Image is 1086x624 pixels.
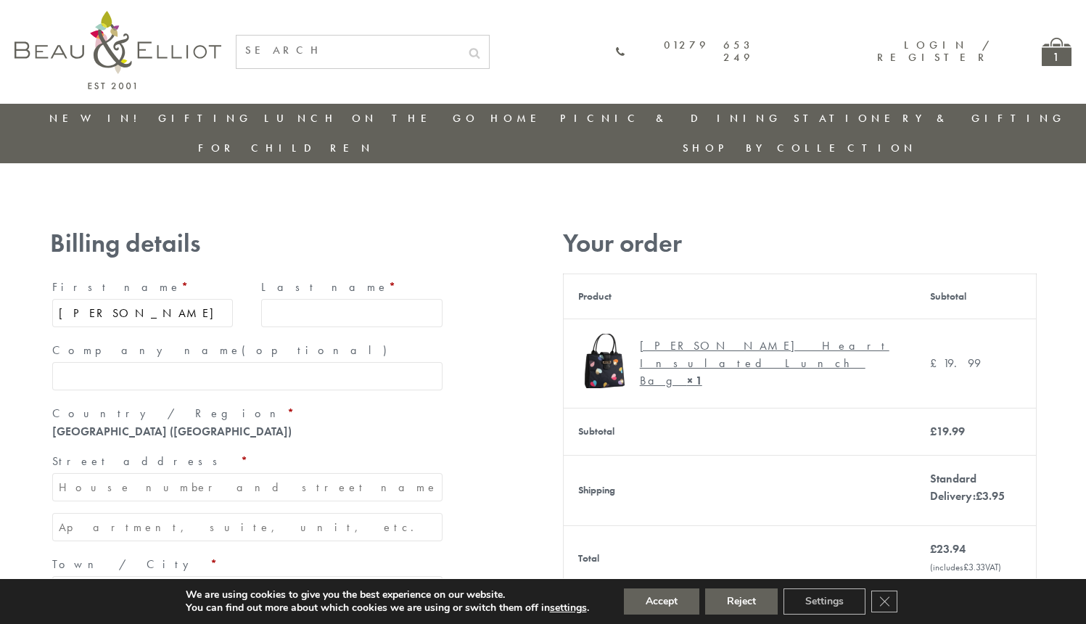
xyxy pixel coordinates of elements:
th: Total [563,525,916,591]
a: New in! [49,111,147,126]
p: You can find out more about which cookies we are using or switch them off in . [186,602,589,615]
img: Emily Heart Insulated Lunch Bag [578,334,633,388]
bdi: 19.99 [930,356,981,371]
th: Subtotal [563,408,916,455]
h3: Your order [563,229,1037,258]
label: Company name [52,339,443,362]
a: 1 [1042,38,1071,66]
label: First name [52,276,234,299]
button: settings [550,602,587,615]
a: Emily Heart Insulated Lunch Bag [PERSON_NAME] Heart Insulated Lunch Bag× 1 [578,334,902,393]
img: logo [15,11,221,89]
p: We are using cookies to give you the best experience on our website. [186,588,589,602]
a: For Children [198,141,374,155]
button: Settings [783,588,865,615]
label: Street address [52,450,443,473]
a: Home [490,111,548,126]
label: Standard Delivery: [930,471,1005,504]
span: £ [930,356,943,371]
button: Reject [705,588,778,615]
bdi: 19.99 [930,424,965,439]
span: £ [930,541,937,557]
div: [PERSON_NAME] Heart Insulated Lunch Bag [640,337,891,390]
input: House number and street name [52,473,443,501]
label: Last name [261,276,443,299]
strong: × 1 [687,373,702,388]
a: Stationery & Gifting [794,111,1066,126]
bdi: 23.94 [930,541,966,557]
a: Login / Register [877,38,991,65]
a: 01279 653 249 [615,39,754,65]
input: SEARCH [236,36,460,65]
h3: Billing details [50,229,445,258]
a: Picnic & Dining [560,111,782,126]
a: Shop by collection [683,141,917,155]
span: £ [963,561,968,573]
a: Gifting [158,111,252,126]
th: Product [563,274,916,319]
th: Subtotal [916,274,1036,319]
bdi: 3.95 [976,488,1005,504]
span: (optional) [242,342,395,358]
button: Accept [624,588,699,615]
label: Town / City [52,553,443,576]
button: Close GDPR Cookie Banner [871,591,897,612]
a: Lunch On The Go [264,111,479,126]
label: Country / Region [52,402,443,425]
input: Apartment, suite, unit, etc. (optional) [52,513,443,541]
span: £ [976,488,982,504]
th: Shipping [563,455,916,525]
span: 3.33 [963,561,985,573]
small: (includes VAT) [930,561,1001,573]
span: £ [930,424,937,439]
strong: [GEOGRAPHIC_DATA] ([GEOGRAPHIC_DATA]) [52,424,292,439]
